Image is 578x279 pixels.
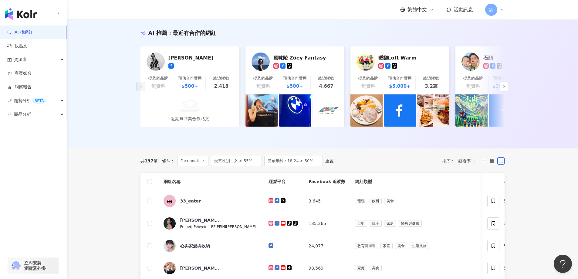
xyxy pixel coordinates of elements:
[7,70,32,77] a: 商案媒合
[256,83,270,90] div: 無資料
[350,173,491,190] th: 網紅類型
[350,94,383,127] img: post-image
[211,225,256,229] span: PEIPEINI[PERSON_NAME]
[245,46,344,94] a: KOL Avatar應咏陵 Zöey Fantasy提及的品牌無資料預估合作費用$500+總追蹤數4,667
[140,158,158,163] div: 共 筆
[357,53,375,71] img: KOL Avatar
[180,198,201,204] div: 33_eater
[7,43,27,49] a: 找貼文
[454,7,473,12] span: 活動訊息
[208,224,211,229] span: |
[194,225,208,229] span: Peiweini
[483,55,544,61] div: 石頭
[213,76,229,81] div: 總追蹤數
[178,76,202,81] div: 預估合作費用
[425,83,438,90] div: 3.2萬
[399,220,422,227] span: 醫療與健康
[355,220,367,227] span: 母嬰
[380,243,393,249] span: 家庭
[10,261,22,270] img: chrome extension
[355,198,367,204] span: 甜點
[361,83,375,90] div: 無資料
[264,173,304,190] th: 經營平台
[180,265,220,271] div: [PERSON_NAME]夫妻兩個娃
[455,94,488,127] img: post-image
[355,243,378,249] span: 教育與學習
[395,243,407,249] span: 美食
[286,83,303,90] div: $500+
[173,30,216,36] span: 最近有合作的網紅
[171,115,209,122] div: 近期無商業合作貼文
[264,156,323,166] span: 受眾年齡：18-24 > 50%
[7,99,12,103] span: rise
[14,53,27,66] span: 資源庫
[492,83,517,90] div: $35,000+
[423,76,439,81] div: 總追蹤數
[253,76,273,81] div: 提及的品牌
[148,29,217,37] div: AI 推薦 ：
[177,156,208,166] span: Facebook
[350,46,449,94] a: KOL Avatar暖樂Loft Warm提及的品牌無資料預估合作費用$5,000+總追蹤數3.2萬
[245,94,278,127] img: post-image
[417,94,449,127] img: post-image
[370,198,382,204] span: 飲料
[388,76,412,81] div: 預估合作費用
[410,243,429,249] span: 生活風格
[147,53,165,71] img: KOL Avatar
[168,55,229,61] div: 林姿吟BonnieLin
[355,265,367,271] span: 家庭
[7,84,32,90] a: 洞察報告
[180,243,210,249] div: 心與家愛與收納
[164,217,259,230] a: KOL Avatar[PERSON_NAME]Peipei|Peiweini|PEIPEINI[PERSON_NAME]
[14,94,46,107] span: 趨勢分析
[211,156,262,166] span: 受眾性別：女 > 55%
[407,6,427,13] span: 繁體中文
[370,265,382,271] span: 美食
[279,94,311,127] img: post-image
[164,240,176,252] img: KOL Avatar
[319,83,333,90] div: 4,667
[442,156,480,166] div: 排序：
[158,158,175,163] span: 條件 ：
[493,76,517,81] div: 預估合作費用
[466,83,480,90] div: 無資料
[164,217,176,230] img: KOL Avatar
[370,220,382,227] span: 親子
[554,255,572,273] iframe: Help Scout Beacon - Open
[180,225,191,229] span: Peipei
[5,8,37,20] img: logo
[463,76,483,81] div: 提及的品牌
[325,158,334,163] div: 重置
[283,76,307,81] div: 預估合作費用
[159,173,264,190] th: 網紅名稱
[148,76,168,81] div: 提及的品牌
[304,235,350,257] td: 24,077
[24,260,46,271] span: 立即安裝 瀏覽器外掛
[458,156,476,166] span: 觀看率
[180,217,220,223] div: [PERSON_NAME]
[7,29,33,36] a: searchAI 找網紅
[191,224,194,229] span: |
[140,46,239,94] a: KOL Avatar[PERSON_NAME]提及的品牌無資料預估合作費用$500+總追蹤數2,418
[181,83,198,90] div: $500+
[151,83,165,90] div: 無資料
[489,94,521,127] img: post-image
[8,257,59,274] a: chrome extension立即安裝 瀏覽器外掛
[384,94,416,127] img: post-image
[164,262,176,274] img: KOL Avatar
[273,55,334,61] div: 應咏陵 Zöey Fantasy
[164,240,259,252] a: KOL Avatar心與家愛與收納
[252,53,270,71] img: KOL Avatar
[214,83,228,90] div: 2,418
[32,98,46,104] div: BETA
[164,195,176,207] img: KOL Avatar
[455,46,554,94] a: KOL Avatar石頭提及的品牌無資料預估合作費用$35,000+總追蹤數21.4萬
[312,94,344,127] img: post-image
[489,6,493,13] span: 劉
[304,212,350,235] td: 135,365
[384,220,396,227] span: 家庭
[384,198,396,204] span: 美食
[378,55,439,61] div: 暖樂Loft Warm
[14,107,31,121] span: 競品分析
[304,173,350,190] th: Facebook 追蹤數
